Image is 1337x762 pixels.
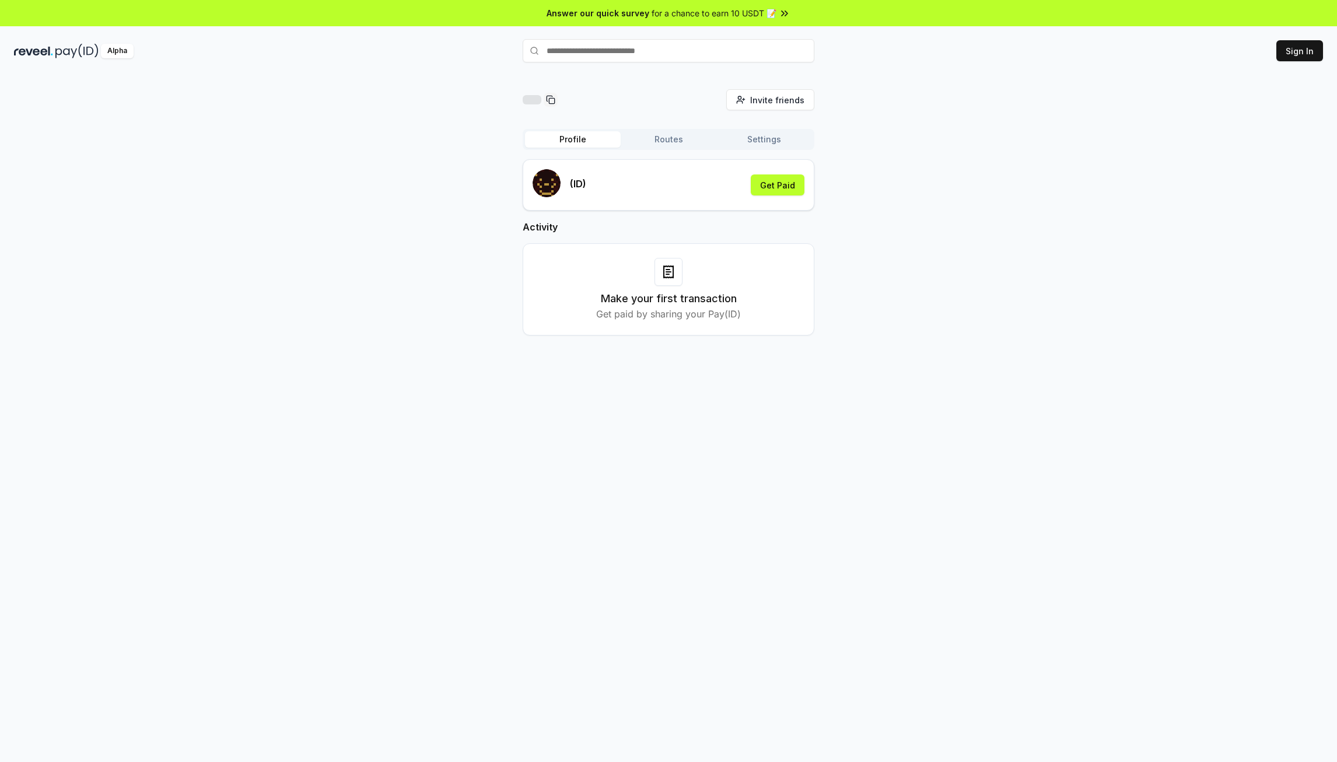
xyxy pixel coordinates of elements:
p: Get paid by sharing your Pay(ID) [596,307,741,321]
button: Get Paid [751,174,804,195]
span: for a chance to earn 10 USDT 📝 [652,7,776,19]
img: reveel_dark [14,44,53,58]
h2: Activity [523,220,814,234]
p: (ID) [570,177,586,191]
button: Profile [525,131,621,148]
button: Routes [621,131,716,148]
button: Settings [716,131,812,148]
button: Invite friends [726,89,814,110]
div: Alpha [101,44,134,58]
span: Invite friends [750,94,804,106]
span: Answer our quick survey [547,7,649,19]
img: pay_id [55,44,99,58]
h3: Make your first transaction [601,291,737,307]
button: Sign In [1276,40,1323,61]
